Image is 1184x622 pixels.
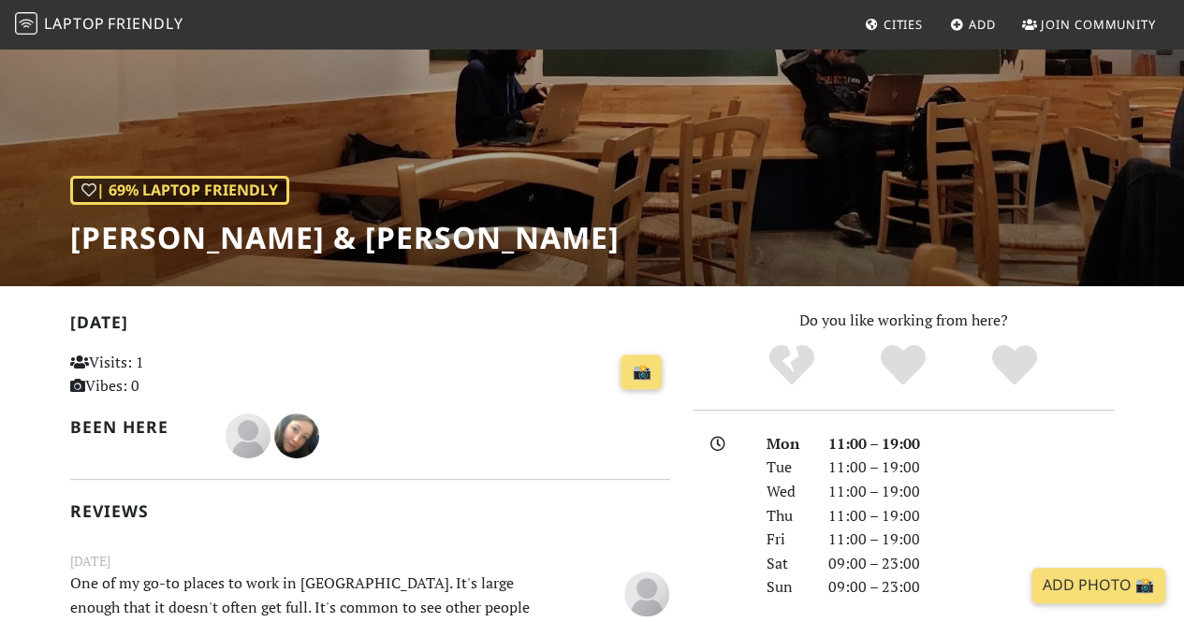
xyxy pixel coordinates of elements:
div: Wed [755,480,817,504]
h2: Been here [70,417,203,437]
a: Join Community [1015,7,1163,41]
span: Add [969,16,996,33]
a: Cities [857,7,930,41]
img: LaptopFriendly [15,12,37,35]
h2: [DATE] [70,312,670,340]
div: No [737,342,848,389]
small: [DATE] [59,551,681,571]
div: 11:00 – 19:00 [817,432,1126,456]
div: 11:00 – 19:00 [817,528,1126,552]
span: Anonymous Jellyfish [624,582,669,602]
div: Tue [755,456,817,480]
span: Cities [884,16,923,33]
span: Join Community [1041,16,1156,33]
span: Friendly [108,13,183,34]
div: Mon [755,432,817,456]
span: Laptop [44,13,105,34]
p: Do you like working from here? [693,309,1115,333]
div: Thu [755,504,817,528]
div: Definitely! [958,342,1070,389]
span: Anonymous Jellyfish [226,424,274,444]
a: 📸 [621,354,662,390]
p: Visits: 1 Vibes: 0 [70,351,256,398]
img: blank-535327c66bd565773addf3077783bbfce4b00ec00e9fd257753287c682c7fa38.png [226,413,270,458]
div: 11:00 – 19:00 [817,504,1126,528]
div: 11:00 – 19:00 [817,480,1126,504]
img: 2718-merle.jpg [274,413,319,458]
div: Yes [848,342,959,389]
h1: [PERSON_NAME] & [PERSON_NAME] [70,220,620,255]
div: 09:00 – 23:00 [817,575,1126,600]
img: blank-535327c66bd565773addf3077783bbfce4b00ec00e9fd257753287c682c7fa38.png [624,571,669,616]
span: Merle Fitzpatrick [274,424,319,444]
div: 11:00 – 19:00 [817,456,1126,480]
a: LaptopFriendly LaptopFriendly [15,8,183,41]
div: Sat [755,552,817,576]
h2: Reviews [70,501,670,521]
div: Sun [755,575,817,600]
div: 09:00 – 23:00 [817,552,1126,576]
a: Add [943,7,1003,41]
div: Fri [755,528,817,552]
div: | 69% Laptop Friendly [70,176,289,206]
